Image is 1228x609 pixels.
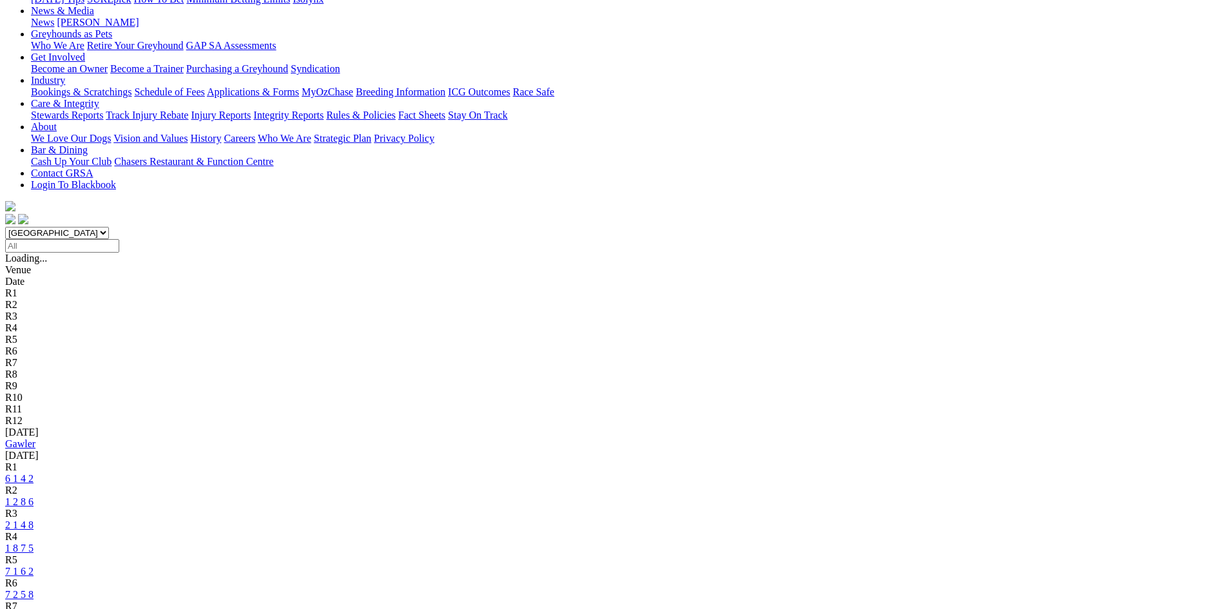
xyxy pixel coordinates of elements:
[291,63,340,74] a: Syndication
[5,380,1223,392] div: R9
[31,179,116,190] a: Login To Blackbook
[5,450,1223,461] div: [DATE]
[5,345,1223,357] div: R6
[5,496,34,507] a: 1 2 8 6
[224,133,255,144] a: Careers
[258,133,311,144] a: Who We Are
[31,63,1223,75] div: Get Involved
[106,110,188,121] a: Track Injury Rebate
[31,133,111,144] a: We Love Our Dogs
[31,17,54,28] a: News
[5,485,1223,496] div: R2
[5,201,15,211] img: logo-grsa-white.png
[31,40,1223,52] div: Greyhounds as Pets
[186,63,288,74] a: Purchasing a Greyhound
[5,287,1223,299] div: R1
[110,63,184,74] a: Become a Trainer
[5,566,34,577] a: 7 1 6 2
[31,63,108,74] a: Become an Owner
[5,264,1223,276] div: Venue
[356,86,445,97] a: Breeding Information
[186,40,277,51] a: GAP SA Assessments
[5,253,47,264] span: Loading...
[5,543,34,554] a: 1 8 7 5
[5,369,1223,380] div: R8
[31,110,103,121] a: Stewards Reports
[31,98,99,109] a: Care & Integrity
[314,133,371,144] a: Strategic Plan
[326,110,396,121] a: Rules & Policies
[31,133,1223,144] div: About
[5,415,1223,427] div: R12
[5,403,1223,415] div: R11
[31,52,85,63] a: Get Involved
[87,40,184,51] a: Retire Your Greyhound
[207,86,299,97] a: Applications & Forms
[31,86,1223,98] div: Industry
[31,75,65,86] a: Industry
[31,17,1223,28] div: News & Media
[5,299,1223,311] div: R2
[5,334,1223,345] div: R5
[5,508,1223,519] div: R3
[5,473,34,484] a: 6 1 4 2
[5,311,1223,322] div: R3
[31,28,112,39] a: Greyhounds as Pets
[31,156,112,167] a: Cash Up Your Club
[31,121,57,132] a: About
[18,214,28,224] img: twitter.svg
[374,133,434,144] a: Privacy Policy
[398,110,445,121] a: Fact Sheets
[5,461,1223,473] div: R1
[114,156,273,167] a: Chasers Restaurant & Function Centre
[134,86,204,97] a: Schedule of Fees
[113,133,188,144] a: Vision and Values
[5,427,1223,438] div: [DATE]
[57,17,139,28] a: [PERSON_NAME]
[31,144,88,155] a: Bar & Dining
[5,392,1223,403] div: R10
[5,531,1223,543] div: R4
[5,519,34,530] a: 2 1 4 8
[5,322,1223,334] div: R4
[31,156,1223,168] div: Bar & Dining
[5,577,1223,589] div: R6
[31,86,132,97] a: Bookings & Scratchings
[5,239,119,253] input: Select date
[191,110,251,121] a: Injury Reports
[5,357,1223,369] div: R7
[31,168,93,179] a: Contact GRSA
[31,110,1223,121] div: Care & Integrity
[5,214,15,224] img: facebook.svg
[302,86,353,97] a: MyOzChase
[5,438,35,449] a: Gawler
[448,110,507,121] a: Stay On Track
[190,133,221,144] a: History
[31,40,84,51] a: Who We Are
[5,589,34,600] a: 7 2 5 8
[5,554,1223,566] div: R5
[253,110,324,121] a: Integrity Reports
[512,86,554,97] a: Race Safe
[448,86,510,97] a: ICG Outcomes
[31,5,94,16] a: News & Media
[5,276,1223,287] div: Date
